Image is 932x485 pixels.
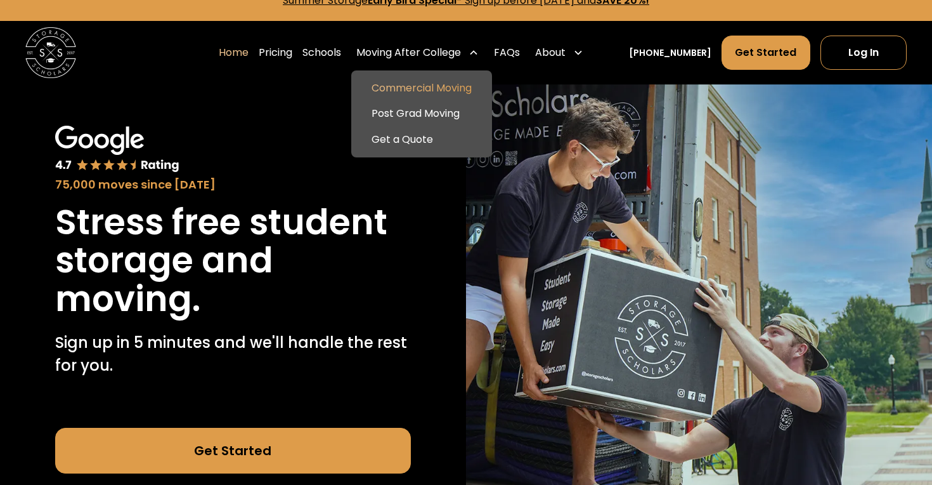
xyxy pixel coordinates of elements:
a: Log In [820,36,907,70]
a: Pricing [259,35,292,70]
div: About [530,35,588,70]
a: FAQs [494,35,520,70]
img: Google 4.7 star rating [55,126,180,173]
a: [PHONE_NUMBER] [629,46,711,60]
a: Post Grad Moving [356,101,487,126]
div: 75,000 moves since [DATE] [55,176,411,193]
a: Home [219,35,249,70]
a: Get a Quote [356,127,487,152]
a: Commercial Moving [356,76,487,101]
a: Schools [302,35,341,70]
p: Sign up in 5 minutes and we'll handle the rest for you. [55,331,411,377]
img: Storage Scholars main logo [25,27,76,78]
nav: Moving After College [351,70,492,157]
a: Get Started [722,36,810,70]
a: Get Started [55,428,411,474]
div: About [535,45,566,60]
div: Moving After College [356,45,461,60]
div: Moving After College [351,35,484,70]
h1: Stress free student storage and moving. [55,203,411,319]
